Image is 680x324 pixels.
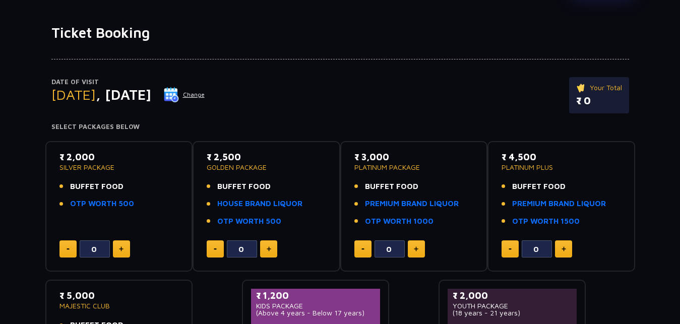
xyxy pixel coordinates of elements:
[512,216,580,227] a: OTP WORTH 1500
[365,181,418,192] span: BUFFET FOOD
[509,248,512,250] img: minus
[96,86,151,103] span: , [DATE]
[51,86,96,103] span: [DATE]
[453,289,572,302] p: ₹ 2,000
[119,246,123,251] img: plus
[365,216,434,227] a: OTP WORTH 1000
[256,309,376,316] p: (Above 4 years - Below 17 years)
[562,246,566,251] img: plus
[354,164,474,171] p: PLATINUM PACKAGE
[576,82,587,93] img: ticket
[256,302,376,309] p: KIDS PACKAGE
[217,198,302,210] a: HOUSE BRAND LIQUOR
[70,198,134,210] a: OTP WORTH 500
[453,309,572,316] p: (18 years - 21 years)
[576,82,622,93] p: Your Total
[59,289,179,302] p: ₹ 5,000
[256,289,376,302] p: ₹ 1,200
[512,181,566,192] span: BUFFET FOOD
[512,198,606,210] a: PREMIUM BRAND LIQUOR
[59,302,179,309] p: MAJESTIC CLUB
[354,150,474,164] p: ₹ 3,000
[51,24,629,41] h1: Ticket Booking
[51,77,205,87] p: Date of Visit
[59,150,179,164] p: ₹ 2,000
[361,248,364,250] img: minus
[51,123,629,131] h4: Select Packages Below
[453,302,572,309] p: YOUTH PACKAGE
[365,198,459,210] a: PREMIUM BRAND LIQUOR
[502,150,621,164] p: ₹ 4,500
[70,181,123,192] span: BUFFET FOOD
[59,164,179,171] p: SILVER PACKAGE
[217,216,281,227] a: OTP WORTH 500
[267,246,271,251] img: plus
[67,248,70,250] img: minus
[207,150,326,164] p: ₹ 2,500
[502,164,621,171] p: PLATINUM PLUS
[163,87,205,103] button: Change
[214,248,217,250] img: minus
[414,246,418,251] img: plus
[576,93,622,108] p: ₹ 0
[207,164,326,171] p: GOLDEN PACKAGE
[217,181,271,192] span: BUFFET FOOD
